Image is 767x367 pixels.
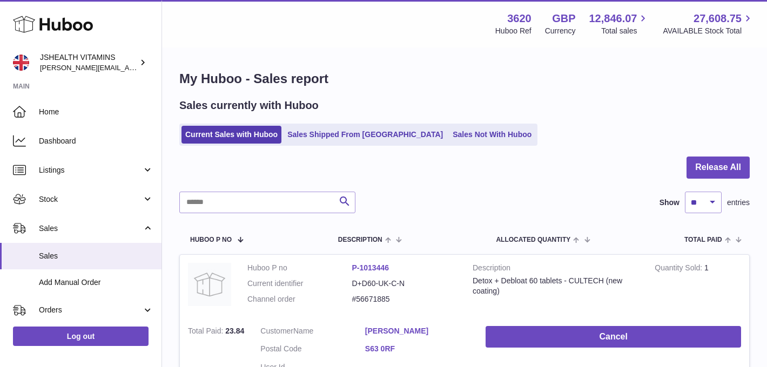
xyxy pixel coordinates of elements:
a: Sales Not With Huboo [449,126,535,144]
strong: 3620 [507,11,531,26]
span: 23.84 [225,327,244,335]
div: JSHEALTH VITAMINS [40,52,137,73]
a: Current Sales with Huboo [181,126,281,144]
strong: Total Paid [188,327,225,338]
a: Log out [13,327,149,346]
a: S63 0RF [365,344,470,354]
span: Description [338,236,382,243]
span: Total sales [601,26,649,36]
span: 12,846.07 [589,11,637,26]
a: Sales Shipped From [GEOGRAPHIC_DATA] [284,126,447,144]
span: Sales [39,223,142,234]
a: 12,846.07 Total sales [589,11,649,36]
span: AVAILABLE Stock Total [663,26,754,36]
a: [PERSON_NAME] [365,326,470,336]
span: Dashboard [39,136,153,146]
span: 27,608.75 [694,11,742,26]
span: Stock [39,194,142,205]
span: Sales [39,251,153,261]
h1: My Huboo - Sales report [179,70,750,87]
span: Home [39,107,153,117]
dt: Huboo P no [247,263,352,273]
dt: Current identifier [247,278,352,289]
span: Huboo P no [190,236,232,243]
strong: GBP [552,11,575,26]
span: Add Manual Order [39,277,153,288]
dt: Postal Code [260,344,365,357]
a: 27,608.75 AVAILABLE Stock Total [663,11,754,36]
span: Orders [39,305,142,315]
span: Total paid [684,236,722,243]
strong: Description [473,263,638,276]
div: Huboo Ref [495,26,531,36]
div: Currency [545,26,576,36]
h2: Sales currently with Huboo [179,98,319,113]
img: no-photo.jpg [188,263,231,306]
button: Cancel [486,326,741,348]
td: 1 [647,255,749,318]
dt: Channel order [247,294,352,304]
dt: Name [260,326,365,339]
span: entries [727,198,750,208]
dd: D+D60-UK-C-N [352,278,457,289]
button: Release All [687,157,750,179]
span: Customer [260,327,293,335]
div: Detox + Debloat 60 tablets - CULTECH (new coating) [473,276,638,296]
span: Listings [39,165,142,175]
span: [PERSON_NAME][EMAIL_ADDRESS][DOMAIN_NAME] [40,63,217,72]
strong: Quantity Sold [655,263,704,275]
label: Show [660,198,679,208]
img: francesca@jshealthvitamins.com [13,55,29,71]
dd: #56671885 [352,294,457,304]
a: P-1013446 [352,263,389,272]
span: ALLOCATED Quantity [496,236,570,243]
